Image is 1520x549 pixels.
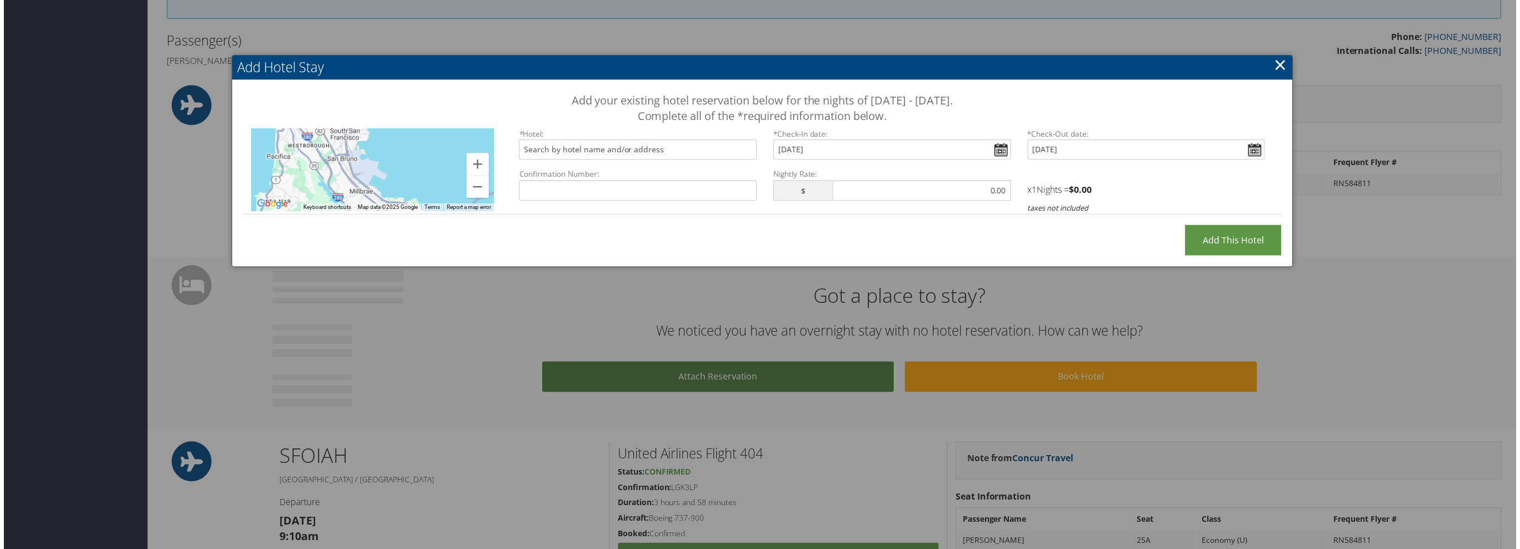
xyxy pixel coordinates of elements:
[773,169,1012,181] label: Nightly Rate:
[252,198,288,212] img: Google
[518,169,757,181] label: Confirmation Number:
[465,154,487,176] button: Zoom in
[1033,184,1038,197] span: 1
[1276,54,1289,76] a: ×
[423,205,438,211] a: Terms (opens in new tab)
[1029,184,1268,197] h4: x Nights =
[1187,226,1284,257] input: Add this Hotel
[465,177,487,199] button: Zoom out
[1076,184,1093,197] span: 0.00
[833,181,1012,202] input: 0.00
[773,181,833,202] span: $
[518,140,757,161] input: Search by hotel name and/or address
[1029,129,1268,140] label: Check-Out date:
[1071,184,1093,197] strong: $
[518,129,757,140] label: *Hotel:
[356,205,416,211] span: Map data ©2025 Google
[229,56,1296,80] h2: Add Hotel Stay
[1029,204,1090,214] i: taxes not included
[445,205,489,211] a: Report a map error
[292,93,1232,124] h3: Add your existing hotel reservation below for the nights of [DATE] - [DATE]. Complete all of the ...
[773,129,1012,140] label: Check-In date:
[301,204,349,212] button: Keyboard shortcuts
[252,198,288,212] a: Open this area in Google Maps (opens a new window)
